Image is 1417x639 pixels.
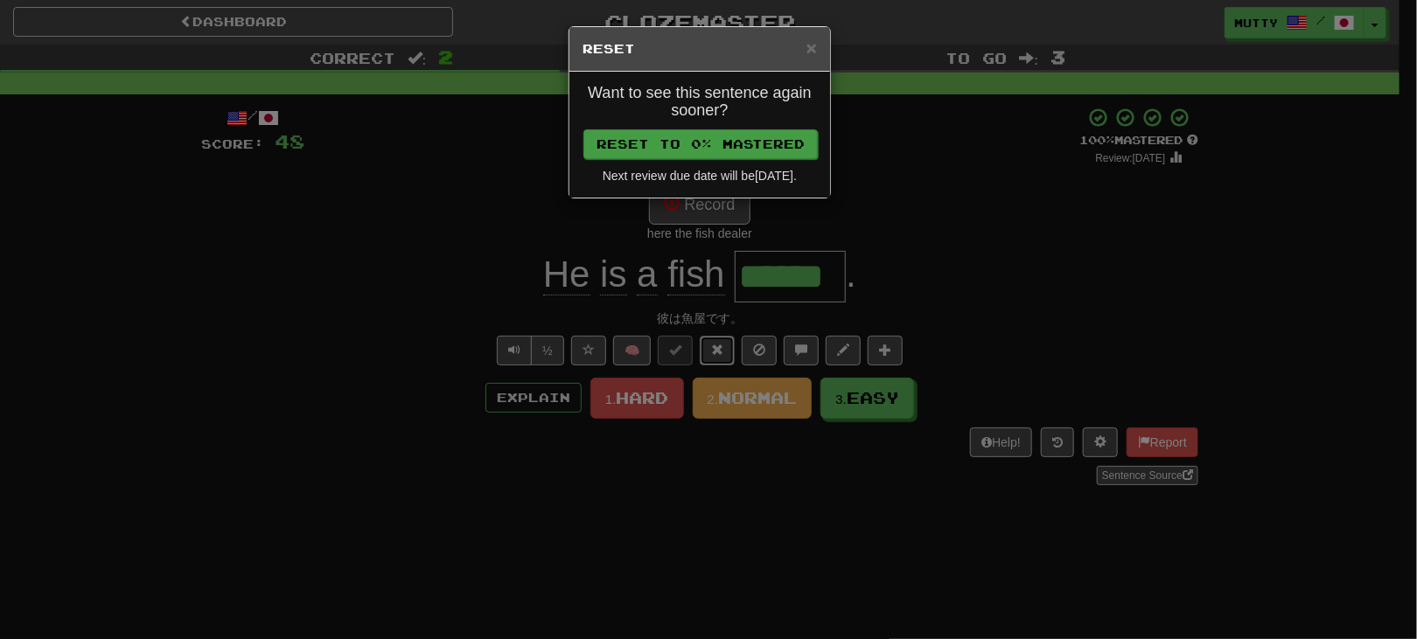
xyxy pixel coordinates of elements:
[583,167,817,184] div: Next review due date will be [DATE] .
[583,85,817,120] h4: Want to see this sentence again sooner?
[583,129,818,159] button: Reset to 0% Mastered
[806,38,817,57] button: Close
[583,40,817,58] h5: Reset
[806,38,817,58] span: ×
